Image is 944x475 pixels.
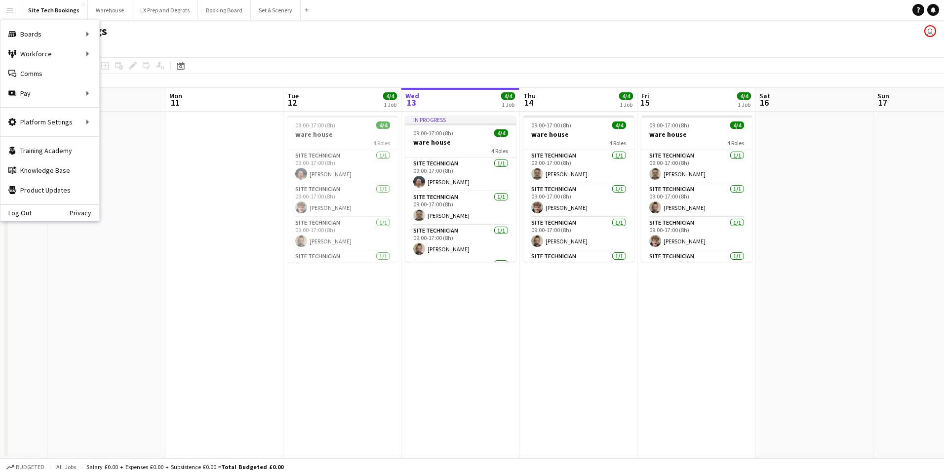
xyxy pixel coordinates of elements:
div: 1 Job [620,101,632,108]
span: 4/4 [737,92,751,100]
span: 09:00-17:00 (8h) [295,121,335,129]
app-user-avatar: Andrew Gorman [924,25,936,37]
span: 4 Roles [727,139,744,147]
span: 12 [286,97,299,108]
app-card-role: Site Technician1/109:00-17:00 (8h)[PERSON_NAME] [641,184,752,217]
span: 4/4 [383,92,397,100]
app-job-card: 09:00-17:00 (8h)4/4ware house4 RolesSite Technician1/109:00-17:00 (8h)[PERSON_NAME]Site Technicia... [641,116,752,262]
h3: ware house [523,130,634,139]
button: Budgeted [5,462,46,473]
div: Platform Settings [0,112,99,132]
app-card-role: Site Technician1/109:00-17:00 (8h)[PERSON_NAME] [523,184,634,217]
span: Wed [405,91,419,100]
div: In progress [405,116,516,123]
div: 1 Job [738,101,750,108]
span: 17 [876,97,889,108]
span: 4/4 [376,121,390,129]
a: Comms [0,64,99,83]
button: LX Prep and Degrots [132,0,198,20]
span: Sun [877,91,889,100]
span: Mon [169,91,182,100]
span: Sat [759,91,770,100]
span: 4/4 [612,121,626,129]
span: Budgeted [16,464,44,471]
app-card-role: Site Technician1/109:00-17:00 (8h)[PERSON_NAME] [287,150,398,184]
span: 4 Roles [609,139,626,147]
app-card-role: Site Technician1/109:00-17:00 (8h)[PERSON_NAME] [405,158,516,192]
h3: ware house [287,130,398,139]
span: 4/4 [501,92,515,100]
span: 4/4 [619,92,633,100]
app-card-role: Site Technician1/109:00-17:00 (8h)[PERSON_NAME] [287,217,398,251]
span: 16 [758,97,770,108]
span: 4/4 [730,121,744,129]
app-card-role: Site Technician1/109:00-17:00 (8h)[PERSON_NAME] [405,192,516,225]
span: 13 [404,97,419,108]
app-job-card: In progress09:00-17:00 (8h)4/4ware house4 RolesSite Technician1/109:00-17:00 (8h)[PERSON_NAME]Sit... [405,116,516,262]
span: Tue [287,91,299,100]
button: Set & Scenery [251,0,301,20]
div: Pay [0,83,99,103]
span: 09:00-17:00 (8h) [649,121,689,129]
app-job-card: 09:00-17:00 (8h)4/4ware house4 RolesSite Technician1/109:00-17:00 (8h)[PERSON_NAME]Site Technicia... [287,116,398,262]
h3: ware house [405,138,516,147]
app-card-role: Site Technician1/109:00-17:00 (8h) [641,251,752,284]
app-card-role: Site Technician1/109:00-17:00 (8h)[PERSON_NAME] [523,217,634,251]
app-card-role: Site Technician1/109:00-17:00 (8h)[PERSON_NAME] [641,150,752,184]
div: Workforce [0,44,99,64]
button: Booking Board [198,0,251,20]
a: Knowledge Base [0,160,99,180]
app-card-role: Site Technician1/109:00-17:00 (8h)[PERSON_NAME] [523,150,634,184]
a: Product Updates [0,180,99,200]
span: 4/4 [494,129,508,137]
div: 1 Job [502,101,514,108]
app-job-card: 09:00-17:00 (8h)4/4ware house4 RolesSite Technician1/109:00-17:00 (8h)[PERSON_NAME]Site Technicia... [523,116,634,262]
span: 09:00-17:00 (8h) [531,121,571,129]
span: All jobs [54,463,78,471]
h3: ware house [641,130,752,139]
a: Training Academy [0,141,99,160]
a: Log Out [0,209,32,217]
app-card-role: Site Technician1/109:00-17:00 (8h)[PERSON_NAME] [405,225,516,259]
span: 4 Roles [373,139,390,147]
a: Privacy [70,209,99,217]
span: 09:00-17:00 (8h) [413,129,453,137]
app-card-role: Site Technician1/1 [405,259,516,292]
app-card-role: Site Technician1/109:00-17:00 (8h)[PERSON_NAME] [287,184,398,217]
span: Thu [523,91,536,100]
button: Warehouse [88,0,132,20]
div: 1 Job [384,101,396,108]
span: 15 [640,97,649,108]
span: 14 [522,97,536,108]
button: Site Tech Bookings [20,0,88,20]
span: 4 Roles [491,147,508,155]
div: Salary £0.00 + Expenses £0.00 + Subsistence £0.00 = [86,463,283,471]
app-card-role: Site Technician1/109:00-17:00 (8h) [287,251,398,284]
span: Total Budgeted £0.00 [221,463,283,471]
span: Fri [641,91,649,100]
span: 11 [168,97,182,108]
app-card-role: Site Technician1/109:00-17:00 (8h)[PERSON_NAME] [641,217,752,251]
app-card-role: Site Technician1/109:00-17:00 (8h) [523,251,634,284]
div: Boards [0,24,99,44]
